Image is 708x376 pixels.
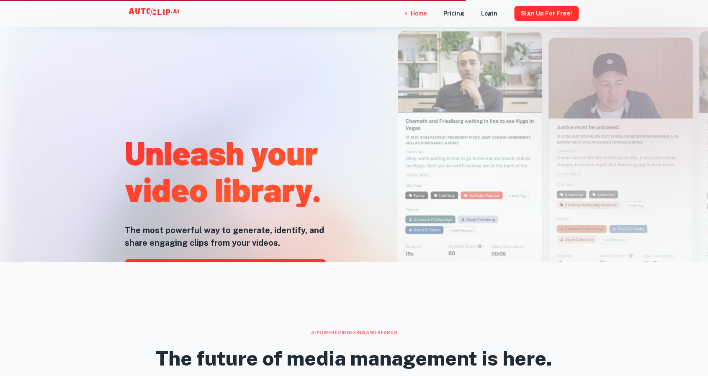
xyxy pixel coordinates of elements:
button: Sign Up for free! [514,6,579,21]
h2: The future of media management is here. [156,346,552,371]
h1: Unleash your video library. [125,134,326,207]
div: AI powered indexing and search [113,329,595,336]
h5: The most powerful way to generate, identify, and share engaging clips from your videos. [125,224,326,249]
a: Get Started [125,259,326,279]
